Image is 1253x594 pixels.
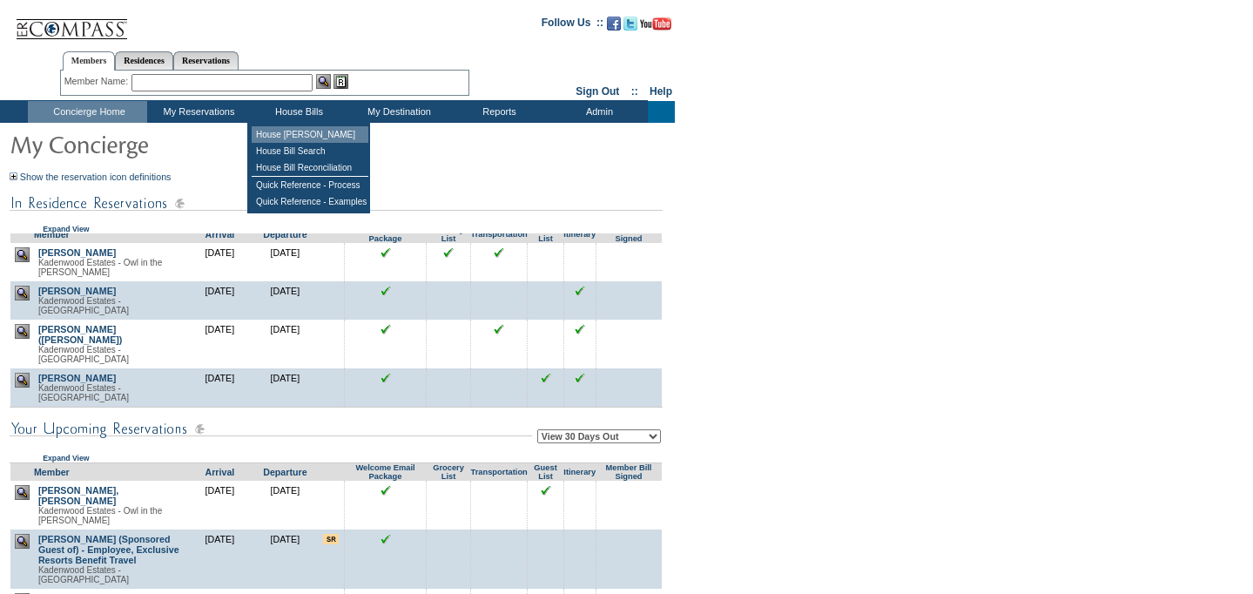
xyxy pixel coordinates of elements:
[15,485,30,500] img: view
[541,373,551,383] input: Click to see this reservation's guest list
[443,247,454,258] input: Click to see this reservation's grocery list
[607,22,621,32] a: Become our fan on Facebook
[38,286,116,296] a: [PERSON_NAME]
[381,373,391,383] img: chkSmaller.gif
[499,485,500,486] img: blank.gif
[333,74,348,89] img: Reservations
[629,247,630,248] img: blank.gif
[563,468,596,476] a: Itinerary
[247,101,347,123] td: House Bills
[347,101,448,123] td: My Destination
[650,85,672,98] a: Help
[173,51,239,70] a: Reservations
[187,320,253,368] td: [DATE]
[548,101,648,123] td: Admin
[629,324,630,325] img: blank.gif
[576,85,619,98] a: Sign Out
[323,534,339,544] input: There are special requests for this reservation!
[10,172,17,180] img: Show the reservation icon definitions
[563,230,596,239] a: Itinerary
[606,226,652,243] a: Member Bill Signed
[187,243,253,281] td: [DATE]
[631,85,638,98] span: ::
[252,143,368,159] td: House Bill Search
[448,373,449,374] img: blank.gif
[316,74,331,89] img: View
[28,101,147,123] td: Concierge Home
[575,324,585,334] input: Click to see this reservation's itinerary
[499,593,500,594] img: blank.gif
[38,565,129,584] span: Kadenwood Estates - [GEOGRAPHIC_DATA]
[38,296,129,315] span: Kadenwood Estates - [GEOGRAPHIC_DATA]
[579,593,580,594] img: blank.gif
[187,368,253,408] td: [DATE]
[381,485,391,496] img: chkSmaller.gif
[253,530,318,589] td: [DATE]
[381,247,391,258] img: chkSmaller.gif
[252,159,368,177] td: House Bill Reconciliation
[187,481,253,530] td: [DATE]
[579,534,580,535] img: blank.gif
[499,373,500,374] img: blank.gif
[494,247,504,258] input: Click to see this reservation's transportation information
[448,593,449,594] img: blank.gif
[545,593,546,594] img: blank.gif
[545,534,546,535] img: blank.gif
[623,17,637,30] img: Follow us on Twitter
[499,534,500,535] img: blank.gif
[253,281,318,320] td: [DATE]
[494,324,504,334] input: Click to see this reservation's transportation information
[38,383,129,402] span: Kadenwood Estates - [GEOGRAPHIC_DATA]
[629,373,630,374] img: blank.gif
[607,17,621,30] img: Become our fan on Facebook
[38,506,162,525] span: Kadenwood Estates - Owl in the [PERSON_NAME]
[38,258,162,277] span: Kadenwood Estates - Owl in the [PERSON_NAME]
[263,229,307,240] a: Departure
[470,468,527,476] a: Transportation
[63,51,116,71] a: Members
[43,225,89,233] a: Expand View
[205,229,235,240] a: Arrival
[15,4,128,40] img: Compass Home
[606,463,652,481] a: Member Bill Signed
[579,247,580,248] img: blank.gif
[470,230,527,239] a: Transportation
[20,172,172,182] a: Show the reservation icon definitions
[433,463,464,481] a: Grocery List
[64,74,131,89] div: Member Name:
[545,324,546,325] img: blank.gif
[15,286,30,300] img: view
[433,226,464,243] a: Grocery List
[448,101,548,123] td: Reports
[448,534,449,535] img: blank.gif
[252,193,368,210] td: Quick Reference - Examples
[575,373,585,383] input: Click to see this reservation's itinerary
[381,286,391,296] img: chkSmaller.gif
[545,247,546,248] img: blank.gif
[10,418,532,440] img: subTtlConUpcomingReservatio.gif
[187,281,253,320] td: [DATE]
[381,324,391,334] img: chkSmaller.gif
[534,226,556,243] a: Guest List
[38,534,179,565] a: [PERSON_NAME] (Sponsored Guest of) - Employee, Exclusive Resorts Benefit Travel
[355,226,414,243] a: Welcome Email Package
[579,485,580,486] img: blank.gif
[253,368,318,408] td: [DATE]
[187,530,253,589] td: [DATE]
[448,485,449,486] img: blank.gif
[541,485,551,496] input: Click to see this reservation's guest list
[640,22,671,32] a: Subscribe to our YouTube Channel
[34,229,70,240] a: Member
[381,534,391,544] img: chkSmaller.gif
[534,463,556,481] a: Guest List
[448,324,449,325] img: blank.gif
[15,247,30,262] img: view
[252,177,368,193] td: Quick Reference - Process
[38,485,118,506] a: [PERSON_NAME], [PERSON_NAME]
[34,467,70,477] a: Member
[43,454,89,462] a: Expand View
